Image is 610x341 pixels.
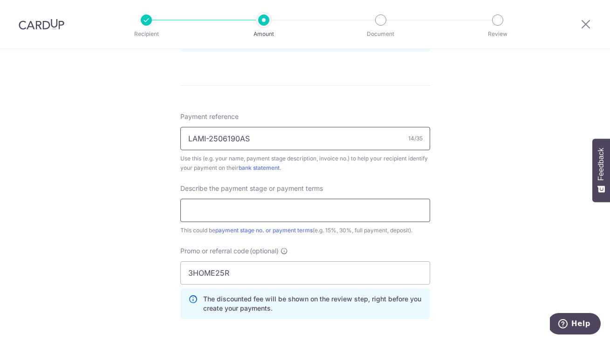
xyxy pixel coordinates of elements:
iframe: Opens a widget where you can find more information [550,313,601,336]
div: Use this (e.g. your name, payment stage description, invoice no.) to help your recipient identify... [180,154,430,173]
p: The discounted fee will be shown on the review step, right before you create your payments. [203,294,422,313]
span: (optional) [250,246,279,256]
p: Document [346,29,415,39]
span: Payment reference [180,112,239,121]
p: Amount [229,29,298,39]
span: Describe the payment stage or payment terms [180,184,323,193]
p: Recipient [112,29,181,39]
button: Feedback - Show survey [592,139,610,202]
div: This could be (e.g. 15%, 30%, full payment, deposit). [180,226,430,235]
span: Feedback [597,148,605,181]
span: Promo or referral code [180,246,249,256]
img: CardUp [19,19,64,30]
p: Review [463,29,532,39]
a: bank statement [239,164,280,171]
a: payment stage no. or payment terms [215,227,313,234]
div: 14/35 [408,134,423,143]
